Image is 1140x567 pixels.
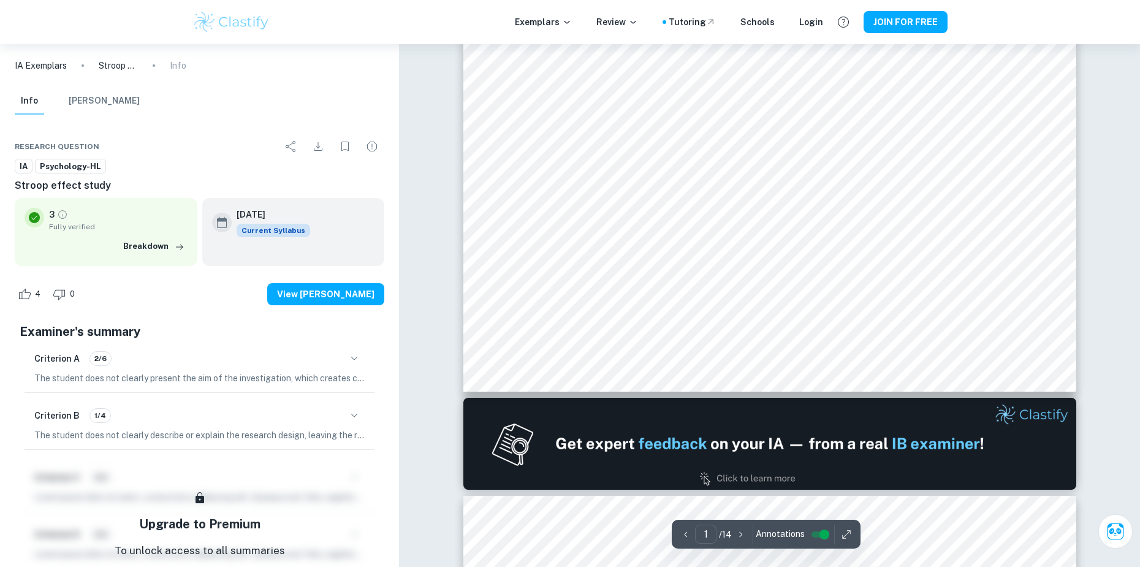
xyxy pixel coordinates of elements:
[596,15,638,29] p: Review
[15,284,47,304] div: Like
[28,288,47,300] span: 4
[90,353,111,364] span: 2/6
[864,11,948,33] button: JOIN FOR FREE
[237,224,310,237] div: This exemplar is based on the current syllabus. Feel free to refer to it for inspiration/ideas wh...
[120,237,188,256] button: Breakdown
[306,134,330,159] div: Download
[99,59,138,72] p: Stroop effect study
[36,161,105,173] span: Psychology-HL
[170,59,186,72] p: Info
[192,10,270,34] img: Clastify logo
[63,288,82,300] span: 0
[515,15,572,29] p: Exemplars
[49,221,188,232] span: Fully verified
[237,224,310,237] span: Current Syllabus
[15,178,384,193] h6: Stroop effect study
[756,528,805,541] span: Annotations
[139,515,260,533] h5: Upgrade to Premium
[740,15,775,29] a: Schools
[90,410,110,421] span: 1/4
[279,134,303,159] div: Share
[15,159,32,174] a: IA
[69,88,140,115] button: [PERSON_NAME]
[267,283,384,305] button: View [PERSON_NAME]
[333,134,357,159] div: Bookmark
[34,409,80,422] h6: Criterion B
[360,134,384,159] div: Report issue
[20,322,379,341] h5: Examiner's summary
[34,352,80,365] h6: Criterion A
[463,398,1076,490] img: Ad
[1098,514,1133,549] button: Ask Clai
[15,161,32,173] span: IA
[34,371,365,385] p: The student does not clearly present the aim of the investigation, which creates confusion regard...
[799,15,823,29] a: Login
[15,88,44,115] button: Info
[49,208,55,221] p: 3
[833,12,854,32] button: Help and Feedback
[35,159,106,174] a: Psychology-HL
[57,209,68,220] a: Grade fully verified
[669,15,716,29] a: Tutoring
[34,428,365,442] p: The student does not clearly describe or explain the research design, leaving the reader unaware ...
[50,284,82,304] div: Dislike
[237,208,300,221] h6: [DATE]
[15,141,99,152] span: Research question
[115,543,285,559] p: To unlock access to all summaries
[15,59,67,72] a: IA Exemplars
[719,528,732,541] p: / 14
